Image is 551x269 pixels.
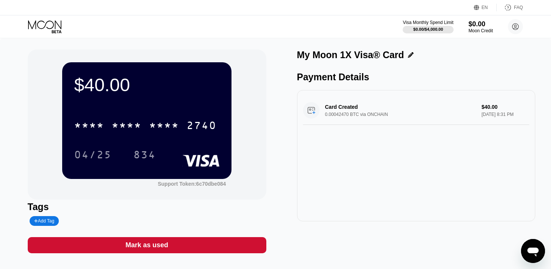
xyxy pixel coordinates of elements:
div: Mark as used [125,241,168,249]
iframe: Button to launch messaging window [521,239,545,263]
div: $0.00 / $4,000.00 [413,27,443,32]
div: Visa Monthly Spend Limit$0.00/$4,000.00 [403,20,453,33]
div: Visa Monthly Spend Limit [403,20,453,25]
div: $0.00 [469,20,493,28]
div: Mark as used [28,237,266,253]
div: 834 [133,150,156,162]
div: Add Tag [34,218,54,224]
div: FAQ [514,5,523,10]
div: $40.00 [74,74,220,95]
div: Support Token: 6c70dbe084 [158,181,226,187]
div: Tags [28,201,266,212]
div: Moon Credit [469,28,493,33]
div: Payment Details [297,72,536,83]
div: FAQ [497,4,523,11]
div: EN [482,5,488,10]
div: 04/25 [74,150,112,162]
div: 2740 [187,120,217,132]
div: 834 [128,145,161,164]
div: My Moon 1X Visa® Card [297,50,404,60]
div: $0.00Moon Credit [469,20,493,33]
div: EN [474,4,497,11]
div: Support Token:6c70dbe084 [158,181,226,187]
div: Add Tag [30,216,59,226]
div: 04/25 [69,145,117,164]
